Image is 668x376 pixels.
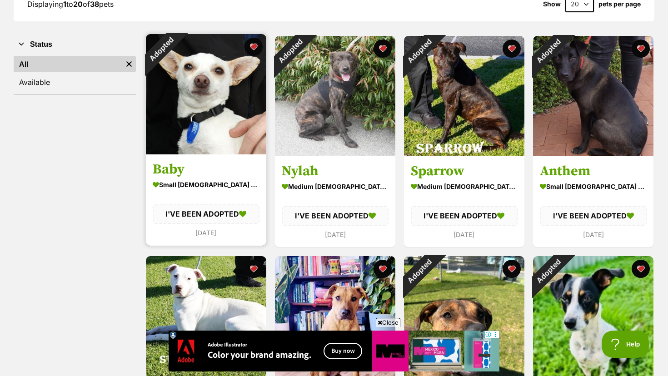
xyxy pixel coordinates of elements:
div: [DATE] [540,228,647,241]
div: small [DEMOGRAPHIC_DATA] Dog [153,178,259,192]
button: Status [14,39,136,50]
div: medium [DEMOGRAPHIC_DATA] Dog [411,180,518,193]
iframe: Help Scout Beacon - Open [602,331,650,358]
div: medium [DEMOGRAPHIC_DATA] Dog [282,180,389,193]
a: Remove filter [122,56,136,72]
img: Nylah [275,36,395,156]
div: Adopted [392,24,446,78]
div: I'VE BEEN ADOPTED [153,205,259,224]
div: I'VE BEEN ADOPTED [282,207,389,226]
div: [DATE] [153,227,259,239]
h3: Anthem [540,163,647,180]
a: Adopted [146,147,266,156]
div: Adopted [521,24,575,78]
button: favourite [632,40,650,58]
a: Nylah medium [DEMOGRAPHIC_DATA] Dog I'VE BEEN ADOPTED [DATE] favourite [275,156,395,247]
span: Close [376,318,400,327]
a: All [14,56,122,72]
label: pets per page [598,0,641,8]
a: Available [14,74,136,90]
a: Baby small [DEMOGRAPHIC_DATA] Dog I'VE BEEN ADOPTED [DATE] favourite [146,154,266,246]
button: favourite [244,38,263,56]
img: Sparrow [404,36,524,156]
div: Adopted [392,244,446,298]
a: Anthem small [DEMOGRAPHIC_DATA] Dog I'VE BEEN ADOPTED [DATE] favourite [533,156,653,247]
img: Baby [146,34,266,154]
img: Anthem [533,36,653,156]
button: favourite [503,40,521,58]
div: [DATE] [411,228,518,241]
div: small [DEMOGRAPHIC_DATA] Dog [540,180,647,193]
div: Status [14,54,136,94]
h3: Sparrow [411,163,518,180]
a: Adopted [275,149,395,158]
div: Adopted [521,244,575,298]
button: favourite [244,260,263,278]
div: I'VE BEEN ADOPTED [540,207,647,226]
a: Adopted [533,149,653,158]
iframe: Advertisement [169,331,499,371]
a: Adopted [404,149,524,158]
button: favourite [374,260,392,278]
h3: Baby [153,161,259,178]
h3: Nylah [282,163,389,180]
a: Sparrow medium [DEMOGRAPHIC_DATA] Dog I'VE BEEN ADOPTED [DATE] favourite [404,156,524,247]
div: Adopted [134,22,188,76]
div: [DATE] [282,228,389,241]
div: Adopted [263,24,317,78]
span: Show [543,0,561,8]
button: favourite [503,260,521,278]
button: favourite [374,40,392,58]
button: favourite [632,260,650,278]
div: I'VE BEEN ADOPTED [411,207,518,226]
